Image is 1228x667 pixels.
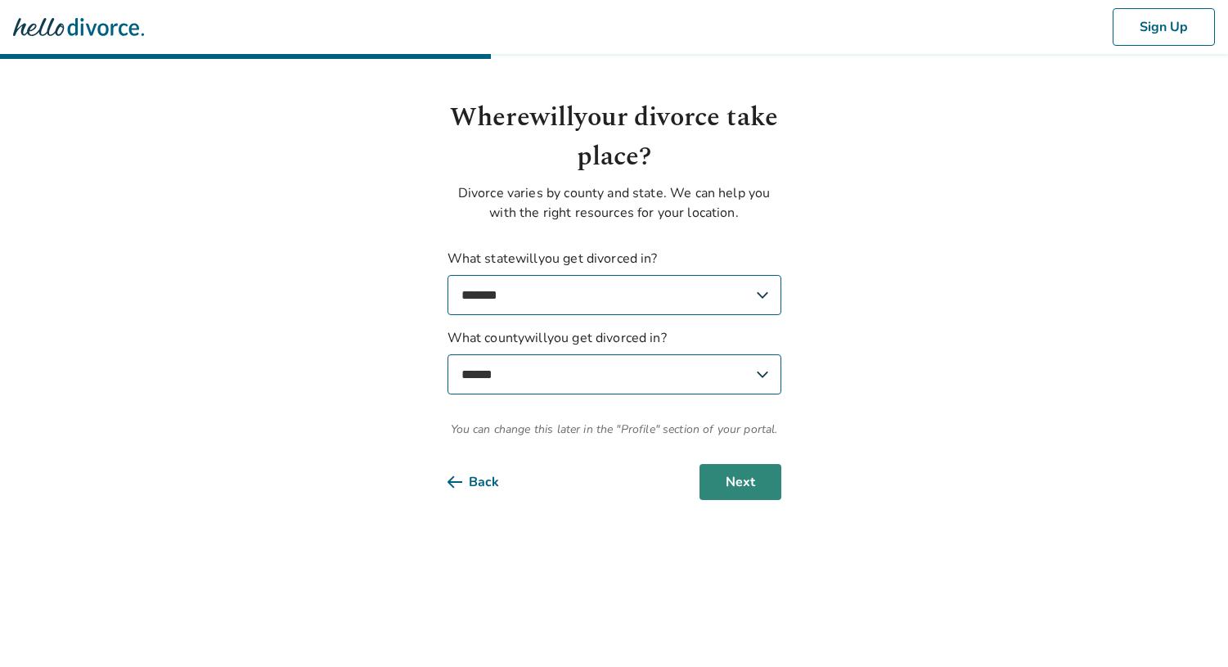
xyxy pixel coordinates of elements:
select: What countywillyou get divorced in? [448,354,781,394]
label: What state will you get divorced in? [448,249,781,315]
img: Hello Divorce Logo [13,11,144,43]
p: Divorce varies by county and state. We can help you with the right resources for your location. [448,183,781,223]
iframe: Chat Widget [1146,588,1228,667]
label: What county will you get divorced in? [448,328,781,394]
button: Next [699,464,781,500]
button: Sign Up [1113,8,1215,46]
select: What statewillyou get divorced in? [448,275,781,315]
h1: Where will your divorce take place? [448,98,781,177]
span: You can change this later in the "Profile" section of your portal. [448,421,781,438]
button: Back [448,464,525,500]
